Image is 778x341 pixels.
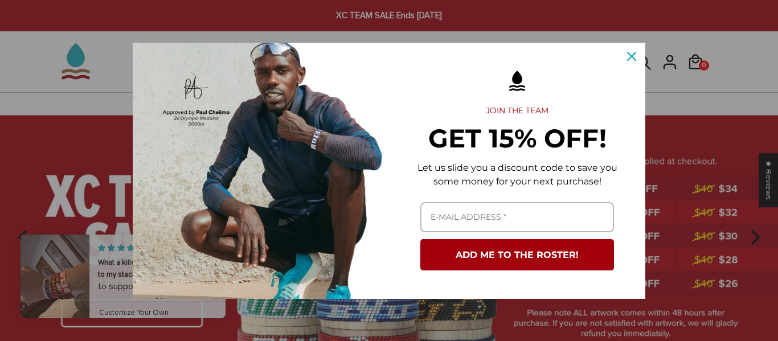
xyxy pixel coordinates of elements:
h2: JOIN THE TEAM [407,106,627,116]
input: Email field [420,202,614,232]
p: Let us slide you a discount code to save you some money for your next purchase! [407,161,627,188]
svg: close icon [627,52,636,61]
strong: GET 15% OFF! [428,122,607,154]
button: Close [618,43,645,70]
button: ADD ME TO THE ROSTER! [420,239,614,270]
